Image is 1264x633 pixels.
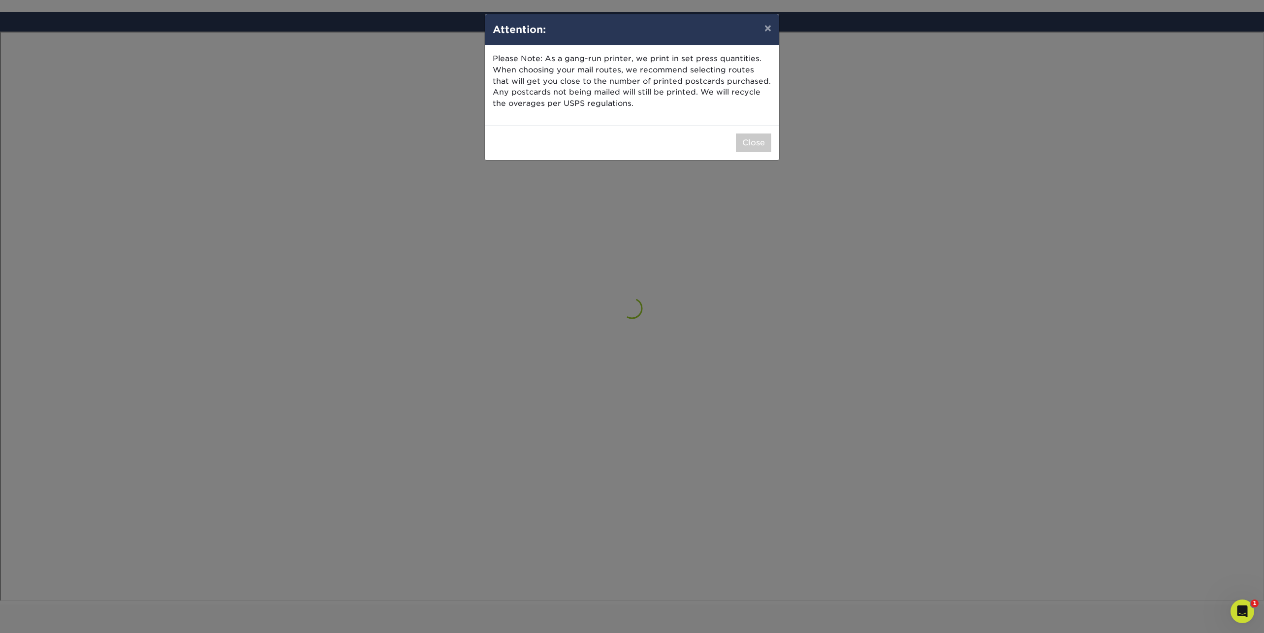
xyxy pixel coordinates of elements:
[736,133,771,152] button: Close
[757,14,779,42] button: ×
[1251,600,1259,607] span: 1
[493,53,771,109] p: Please Note: As a gang-run printer, we print in set press quantities. When choosing your mail rou...
[1231,600,1254,623] iframe: Intercom live chat
[493,22,771,37] h4: Attention:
